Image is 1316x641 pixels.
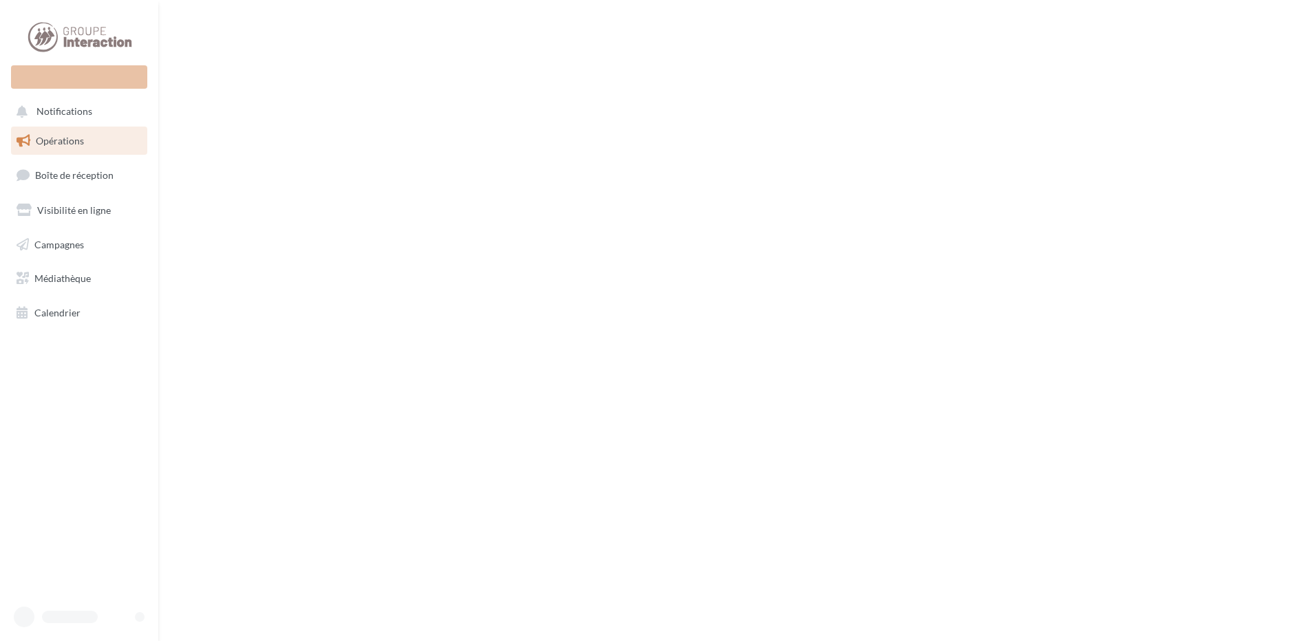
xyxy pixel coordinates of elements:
[34,238,84,250] span: Campagnes
[36,135,84,146] span: Opérations
[8,264,150,293] a: Médiathèque
[8,127,150,155] a: Opérations
[8,196,150,225] a: Visibilité en ligne
[34,307,81,318] span: Calendrier
[34,272,91,284] span: Médiathèque
[11,65,147,89] div: Nouvelle campagne
[37,204,111,216] span: Visibilité en ligne
[8,298,150,327] a: Calendrier
[36,106,92,118] span: Notifications
[8,230,150,259] a: Campagnes
[8,160,150,190] a: Boîte de réception
[35,169,114,181] span: Boîte de réception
